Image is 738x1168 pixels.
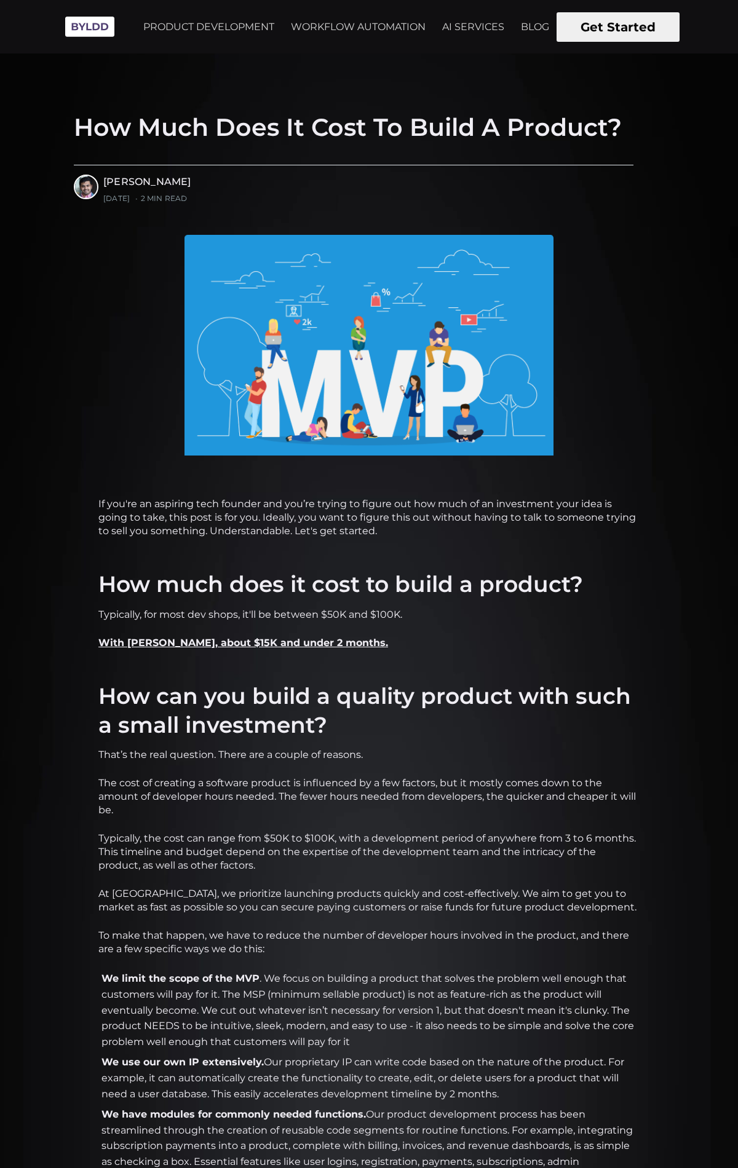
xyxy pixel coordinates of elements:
strong: We use our own IP extensively. [101,1056,264,1068]
h1: How Much Does It Cost To Build A Product? [74,112,633,143]
a: BLOG [514,12,557,42]
a: [PERSON_NAME] [103,176,191,187]
span: • [135,194,138,203]
time: [DATE] [103,194,130,203]
strong: We limit the scope of the MVP [101,973,260,984]
a: AI SERVICES [435,12,512,42]
button: Get Started [557,12,680,42]
a: PRODUCT DEVELOPMENT [136,12,282,42]
h2: How can you build a quality product with such a small investment? [98,682,640,740]
p: To make that happen, we have to reduce the number of developer hours involved in the product, and... [98,929,640,956]
strong: We have modules for commonly needed functions. [101,1108,366,1120]
p: Typically, the cost can range from $50K to $100K, with a development period of anywhere from 3 to... [98,832,640,872]
li: Our proprietary IP can write code based on the nature of the product. For example, it can automat... [98,1054,640,1102]
span: 2 min read [133,194,187,203]
p: If you're an aspiring tech founder and you’re trying to figure out how much of an investment your... [98,497,640,538]
p: That’s the real question. There are a couple of reasons. [98,748,640,762]
p: At [GEOGRAPHIC_DATA], we prioritize launching products quickly and cost-effectively. We aim to ge... [98,887,640,914]
u: With [PERSON_NAME], about $15K and under 2 months. [98,637,388,649]
li: . We focus on building a product that solves the problem well enough that customers will pay for ... [98,971,640,1049]
a: WORKFLOW AUTOMATION [284,12,433,42]
img: How Much Does It Cost To Build A Product? [184,235,553,456]
h2: How much does it cost to build a product? [98,570,640,599]
p: The cost of creating a software product is influenced by a few factors, but it mostly comes down ... [98,776,640,817]
img: Ayush Singhvi [75,176,97,198]
img: Byldd - Product Development Company [59,10,121,44]
p: Typically, for most dev shops, it'll be between $50K and $100K. [98,608,640,621]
